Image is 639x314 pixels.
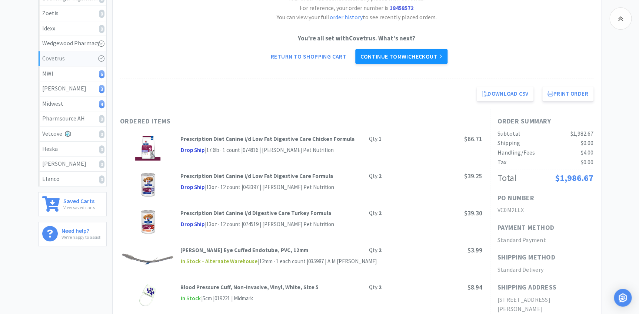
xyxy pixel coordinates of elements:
[240,220,334,229] div: | 074519 | [PERSON_NAME] Pet Nutrition
[477,86,534,101] a: Download CSV
[542,86,593,101] button: Print Order
[140,172,156,198] img: 069b55f999ba4d1e95040d6ae751d9c2_34758.png
[42,144,103,154] div: Heska
[390,4,413,11] strong: 18458572
[369,172,382,181] div: Qty:
[39,111,106,126] a: Pharmsource AH0
[204,146,240,153] span: | 17.6lb · 1 count
[497,116,593,127] h1: Order Summary
[39,21,106,36] a: Idexx0
[39,96,106,112] a: Midwest4
[369,283,382,292] div: Qty:
[180,257,257,266] span: In Stock - Alternate Warehouse
[240,183,334,192] div: | 043397 | [PERSON_NAME] Pet Nutrition
[467,246,482,254] span: $3.99
[42,129,103,139] div: Vetcove
[497,158,506,167] div: Tax
[581,149,593,156] span: $4.00
[42,69,103,79] div: MWI
[61,226,101,234] h6: Need help?
[204,184,240,191] span: | 13oz · 12 count
[39,6,106,21] a: Zoetis0
[39,51,106,66] a: Covetrus
[201,295,212,302] span: | 5cm
[38,192,107,216] a: Saved CartsView saved carts
[497,222,555,233] h1: Payment Method
[379,172,382,179] strong: 2
[204,221,240,228] span: | 13oz · 12 count
[135,135,161,161] img: f5519ed8a2454965aa0c6c614310188d_426383.png
[240,146,333,155] div: | 074816 | [PERSON_NAME] Pet Nutrition
[39,36,106,51] a: Wedgewood Pharmacy
[300,4,413,11] span: For reference, your order number is
[39,142,106,157] a: Heska0
[369,246,382,255] div: Qty:
[497,148,535,158] div: Handling/Fees
[139,283,157,309] img: 93033ce7102348b9aa3bdd70209c541f_29439.png
[379,247,382,254] strong: 2
[99,25,104,33] i: 0
[180,183,204,192] span: Drop Ship
[369,209,382,218] div: Qty:
[464,172,482,180] span: $39.25
[120,33,593,43] p: You're all set with Covetrus . What's next?
[139,209,157,235] img: 3e39d30c43664d9899ff9711fcdc9c48_419403.png
[99,130,104,138] i: 0
[555,172,593,184] span: $1,986.67
[497,265,593,275] h2: Standard Delivery
[63,196,95,204] h6: Saved Carts
[42,84,103,93] div: [PERSON_NAME]
[120,246,176,272] img: 9c78dd499cd8440c9fd95a51c9b58872_21072.png
[180,284,318,291] strong: Blood Pressure Cuff, Non-Invasive, Vinyl, White, Size 5
[379,284,382,291] strong: 2
[497,235,593,245] h2: Standard Payment
[61,234,101,241] p: We're happy to assist!
[581,158,593,166] span: $0.00
[257,258,305,265] span: | 12mm · 1 each count
[464,209,482,217] span: $39.30
[497,205,593,215] h2: VC0M2LLX
[42,54,103,63] div: Covetrus
[39,126,106,142] a: Vetcove0
[379,135,382,142] strong: 1
[497,171,516,185] div: Total
[39,172,106,186] a: Elanco0
[570,130,593,137] span: $1,982.67
[497,295,593,314] h2: [STREET_ADDRESS][PERSON_NAME]
[120,116,342,127] h1: Ordered Items
[212,294,253,303] div: | 019221 | Midmark
[369,135,382,143] div: Qty:
[99,70,104,78] i: 6
[99,10,104,18] i: 0
[180,146,204,155] span: Drop Ship
[99,160,104,168] i: 0
[180,209,331,217] strong: Prescription Diet Canine i/d Digestive Care Turkey Formula
[497,129,520,139] div: Subtotal
[467,283,482,291] span: $8.94
[614,289,632,307] div: Open Intercom Messenger
[42,39,103,48] div: Wedgewood Pharmacy
[99,85,104,93] i: 3
[63,204,95,211] p: View saved carts
[99,100,104,108] i: 4
[99,145,104,153] i: 0
[42,159,103,169] div: [PERSON_NAME]
[305,257,376,266] div: | 035987 | A M [PERSON_NAME]
[42,114,103,123] div: Pharmsource AH
[581,139,593,146] span: $0.00
[330,13,363,21] a: order history
[180,172,333,179] strong: Prescription Diet Canine i/d Low Fat Digestive Care Formula
[39,81,106,96] a: [PERSON_NAME]3
[42,9,103,18] div: Zoetis
[497,252,556,263] h1: Shipping Method
[180,135,354,142] strong: Prescription Diet Canine i/d Low Fat Digestive Care Chicken Formula
[42,174,103,184] div: Elanco
[497,193,535,204] h1: PO Number
[266,49,352,64] a: Return to Shopping Cart
[99,175,104,184] i: 0
[355,49,447,64] a: Continue toMWIcheckout
[42,24,103,33] div: Idexx
[180,247,308,254] strong: [PERSON_NAME] Eye Cuffed Endotube, PVC, 12mm
[497,138,520,148] div: Shipping
[379,209,382,217] strong: 2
